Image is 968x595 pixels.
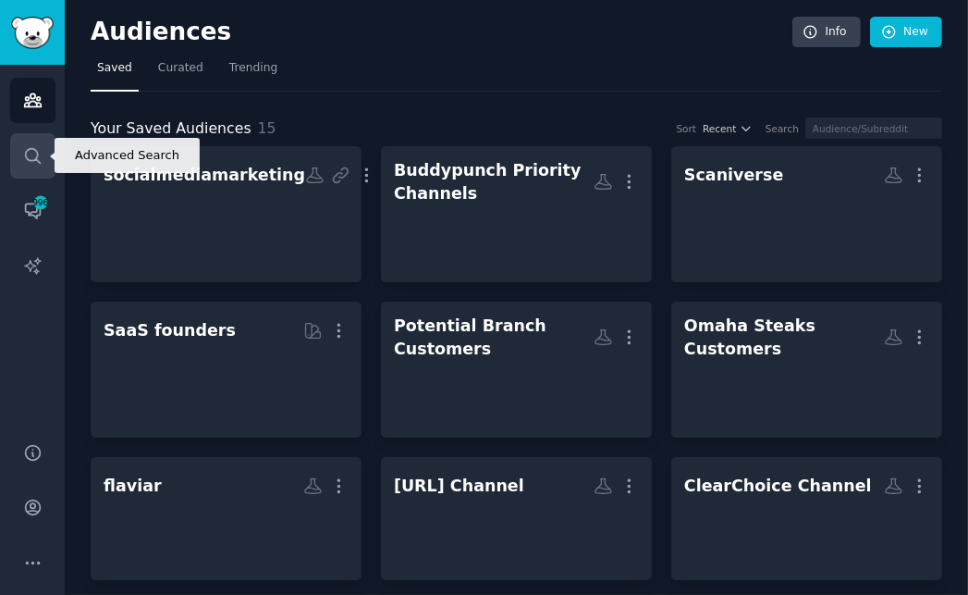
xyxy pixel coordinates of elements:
[671,146,942,282] a: Scaniverse
[677,122,697,135] div: Sort
[91,54,139,92] a: Saved
[158,60,203,77] span: Curated
[684,315,884,360] div: Omaha Steaks Customers
[104,319,236,342] div: SaaS founders
[91,146,361,282] a: socialmediamarketing
[97,60,132,77] span: Saved
[152,54,210,92] a: Curated
[684,475,872,498] div: ClearChoice Channel
[104,164,305,187] div: socialmediamarketing
[104,475,162,498] div: flaviar
[10,188,55,233] a: 996
[684,164,783,187] div: Scaniverse
[381,146,652,282] a: Buddypunch Priority Channels
[223,54,284,92] a: Trending
[91,302,361,438] a: SaaS founders
[394,315,594,360] div: Potential Branch Customers
[671,302,942,438] a: Omaha Steaks Customers
[258,119,276,137] span: 15
[792,17,861,48] a: Info
[671,457,942,580] a: ClearChoice Channel
[381,302,652,438] a: Potential Branch Customers
[870,17,942,48] a: New
[394,475,524,498] div: [URL] Channel
[381,457,652,580] a: [URL] Channel
[394,159,594,205] div: Buddypunch Priority Channels
[229,60,277,77] span: Trending
[805,118,942,139] input: Audience/Subreddit
[91,457,361,580] a: flaviar
[32,196,49,209] span: 996
[703,122,736,135] span: Recent
[703,122,753,135] button: Recent
[91,18,792,47] h2: Audiences
[766,122,799,135] div: Search
[91,118,251,141] span: Your Saved Audiences
[11,17,54,49] img: GummySearch logo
